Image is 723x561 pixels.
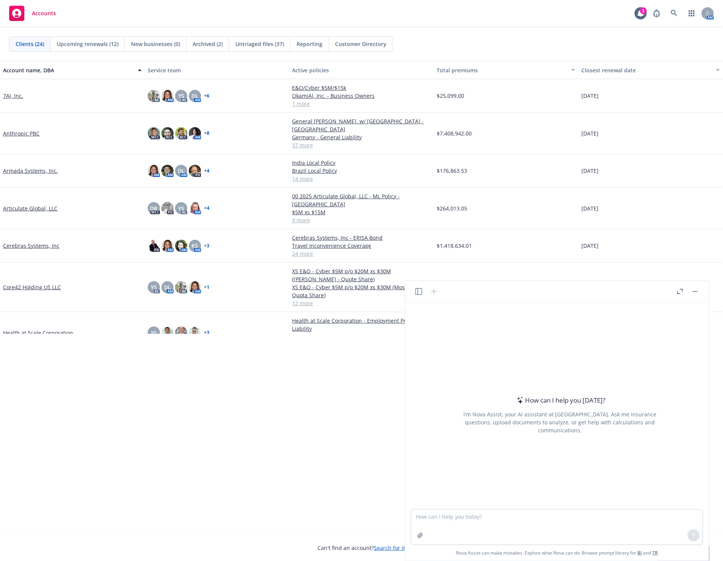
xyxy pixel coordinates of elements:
[148,66,286,74] div: Service team
[175,327,187,339] img: photo
[292,175,431,183] a: 14 more
[164,283,171,291] span: DL
[437,242,472,250] span: $1,418,634.01
[292,299,431,307] a: 12 more
[150,204,157,212] span: DB
[193,40,223,48] span: Archived (2)
[204,330,209,335] a: + 3
[175,281,187,293] img: photo
[3,66,133,74] div: Account name, DBA
[3,283,61,291] a: Core42 Holding US LLC
[638,550,642,556] a: BI
[178,167,185,175] span: DL
[235,40,284,48] span: Untriaged files (37)
[6,3,59,24] a: Accounts
[189,127,201,139] img: photo
[653,550,658,556] a: TR
[437,66,567,74] div: Total premiums
[151,329,157,337] span: YS
[3,167,58,175] a: Armada Systems, Inc.
[437,92,464,100] span: $25,099.00
[3,92,23,100] a: 7AI, Inc.
[292,242,431,250] a: Travel Inconvenience Coverage
[292,92,431,100] a: OkamiAI, Inc. - Business Owners
[581,204,599,212] span: [DATE]
[161,240,174,252] img: photo
[3,329,73,337] a: Health at Scale Corporation
[161,327,174,339] img: photo
[204,169,209,173] a: + 4
[292,192,431,208] a: 00 2025 Articulate Global, LLC - ML Policy - [GEOGRAPHIC_DATA]
[515,395,606,405] div: How can I help you [DATE]?
[131,40,180,48] span: New businesses (0)
[292,84,431,92] a: E&O/Cyber $5M/$15k
[292,66,431,74] div: Active policies
[161,202,174,214] img: photo
[581,92,599,100] span: [DATE]
[335,40,386,48] span: Customer Directory
[148,240,160,252] img: photo
[3,242,59,250] a: Cerebras Systems, Inc
[292,208,431,216] a: $5M xs $15M
[175,127,187,139] img: photo
[148,165,160,177] img: photo
[189,165,201,177] img: photo
[581,167,599,175] span: [DATE]
[581,242,599,250] span: [DATE]
[204,244,209,248] a: + 3
[292,333,431,341] a: 25-26
[292,216,431,224] a: 9 more
[189,327,201,339] img: photo
[437,167,467,175] span: $176,863.53
[374,544,405,551] a: Search for it
[667,6,682,21] a: Search
[434,61,578,79] button: Total premiums
[178,92,184,100] span: YS
[292,133,431,141] a: Germany - General Liability
[192,92,198,100] span: DL
[292,159,431,167] a: India Local Policy
[292,100,431,108] a: 1 more
[178,204,184,212] span: YS
[16,40,44,48] span: Clients (24)
[57,40,118,48] span: Upcoming renewals (12)
[204,131,209,135] a: + 8
[292,267,431,283] a: XS E&O - Cyber $5M p/o $20M xs $30M ([PERSON_NAME] - Quote Share)
[581,129,599,137] span: [DATE]
[649,6,664,21] a: Report a Bug
[148,127,160,139] img: photo
[161,90,174,102] img: photo
[292,141,431,149] a: 37 more
[151,283,157,291] span: YS
[292,117,431,133] a: General [PERSON_NAME]. w/ [GEOGRAPHIC_DATA] - [GEOGRAPHIC_DATA]
[204,94,209,98] a: + 6
[175,240,187,252] img: photo
[161,165,174,177] img: photo
[204,285,209,290] a: + 1
[453,410,667,434] div: I'm Nova Assist, your AI assistant at [GEOGRAPHIC_DATA]. Ask me insurance questions, upload docum...
[189,281,201,293] img: photo
[640,7,647,14] div: 1
[456,545,658,561] span: Nova Assist can make mistakes. Explore what Nova can do: Browse prompt library for and
[578,61,723,79] button: Closest renewal date
[32,10,56,16] span: Accounts
[684,6,699,21] a: Switch app
[204,206,209,210] a: + 4
[318,544,405,552] span: Can't find an account?
[297,40,322,48] span: Reporting
[292,250,431,258] a: 24 more
[437,129,472,137] span: $7,408,942.00
[189,202,201,214] img: photo
[292,317,431,333] a: Health at Scale Corporation - Employment Practices Liability
[3,204,57,212] a: Articulate Global, LLC
[437,204,467,212] span: $264,013.05
[292,234,431,242] a: Cerebras Systems, Inc - ERISA Bond
[292,283,431,299] a: XS E&O - Cyber $5M p/o $20M xs $30M (Mosaic - Quota Share)
[148,90,160,102] img: photo
[289,61,434,79] button: Active policies
[292,167,431,175] a: Brazil Local Policy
